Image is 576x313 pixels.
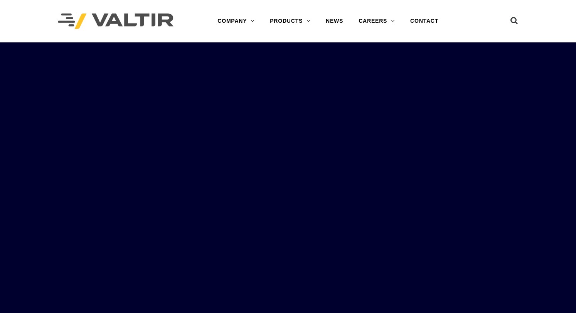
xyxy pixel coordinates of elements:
[318,13,351,29] a: NEWS
[58,13,173,29] img: Valtir
[210,13,262,29] a: COMPANY
[351,13,403,29] a: CAREERS
[262,13,318,29] a: PRODUCTS
[403,13,446,29] a: CONTACT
